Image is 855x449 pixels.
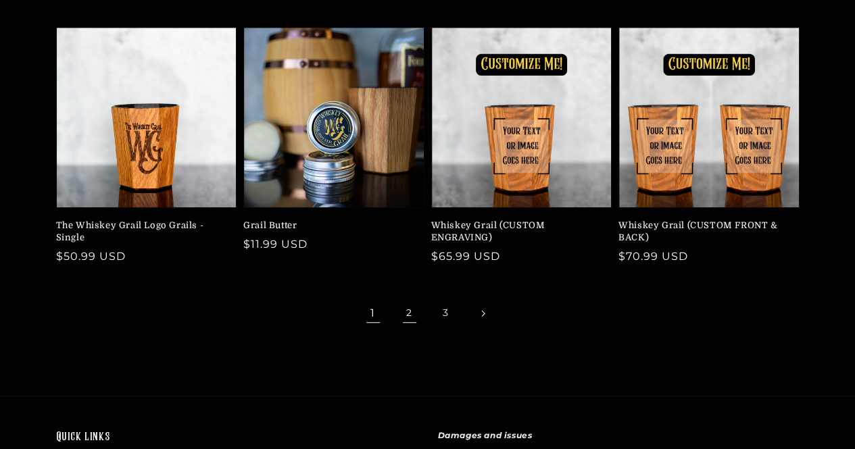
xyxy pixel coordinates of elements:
[438,430,533,440] strong: Damages and issues
[243,219,416,232] a: Grail Butter
[358,298,388,328] span: Page 1
[395,298,424,328] a: Page 2
[431,219,604,244] a: Whiskey Grail (CUSTOM ENGRAVING)
[56,219,229,244] a: The Whiskey Grail Logo Grails - Single
[56,298,800,328] nav: Pagination
[468,298,497,328] a: Next page
[431,298,461,328] a: Page 3
[56,430,418,446] h2: Quick links
[618,219,791,244] a: Whiskey Grail (CUSTOM FRONT & BACK)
